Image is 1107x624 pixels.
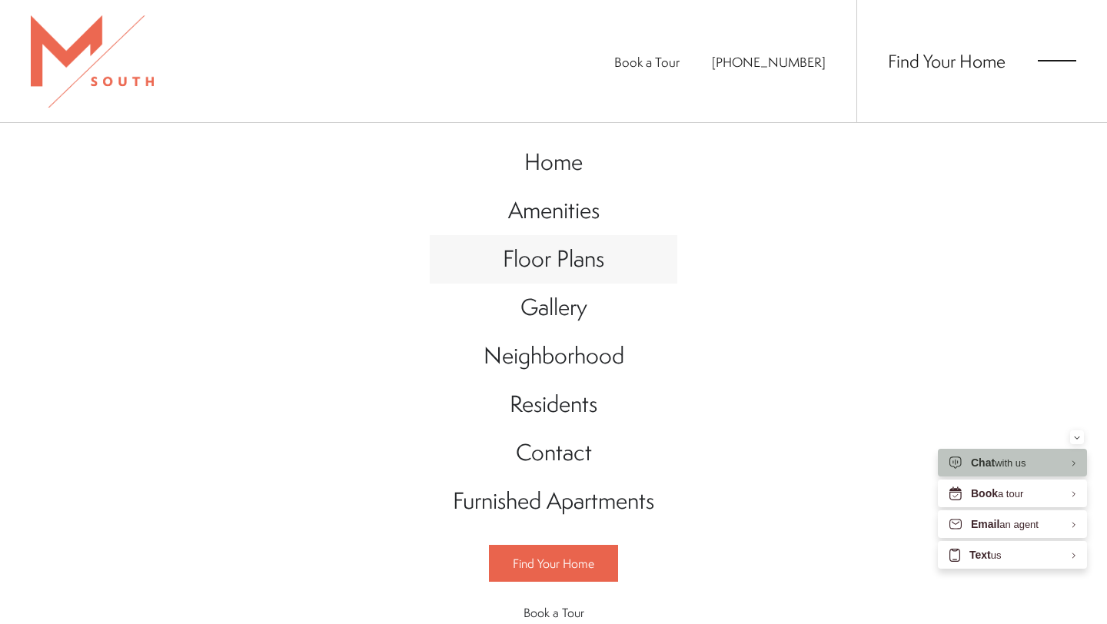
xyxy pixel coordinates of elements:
a: Go to Gallery [430,284,677,332]
a: Go to Contact [430,429,677,477]
a: Go to Amenities [430,187,677,235]
a: Book a Tour [614,53,680,71]
span: Home [524,146,583,178]
a: Go to Home [430,138,677,187]
span: Furnished Apartments [453,485,654,516]
span: Amenities [508,194,600,226]
button: Open Menu [1038,54,1076,68]
a: Find Your Home [888,48,1006,73]
img: MSouth [31,15,154,108]
span: [PHONE_NUMBER] [712,53,826,71]
a: Go to Furnished Apartments (opens in a new tab) [430,477,677,526]
a: Go to Floor Plans [430,235,677,284]
span: Residents [510,388,597,420]
span: Find Your Home [513,555,594,572]
span: Floor Plans [503,243,604,274]
a: Go to Neighborhood [430,332,677,380]
a: Find Your Home [489,545,618,582]
span: Contact [516,436,592,468]
a: Go to Residents [430,380,677,429]
span: Gallery [520,291,587,323]
a: Call Us at 813-570-8014 [712,53,826,71]
span: Book a Tour [524,604,584,621]
span: Neighborhood [484,340,624,371]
